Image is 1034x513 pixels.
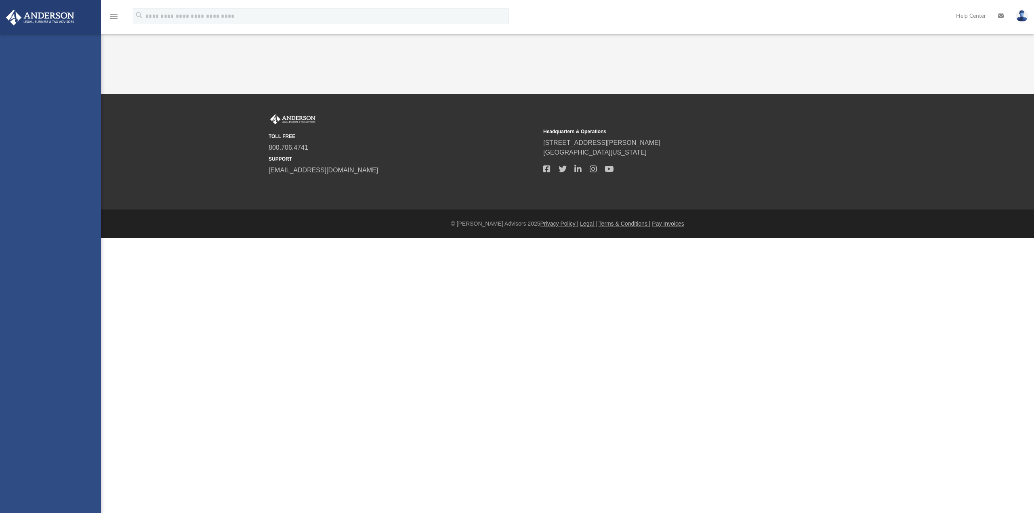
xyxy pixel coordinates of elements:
[652,220,684,227] a: Pay Invoices
[543,149,647,156] a: [GEOGRAPHIC_DATA][US_STATE]
[4,10,77,25] img: Anderson Advisors Platinum Portal
[109,15,119,21] a: menu
[543,139,660,146] a: [STREET_ADDRESS][PERSON_NAME]
[269,133,538,140] small: TOLL FREE
[269,144,308,151] a: 800.706.4741
[1016,10,1028,22] img: User Pic
[269,114,317,125] img: Anderson Advisors Platinum Portal
[109,11,119,21] i: menu
[580,220,597,227] a: Legal |
[599,220,651,227] a: Terms & Conditions |
[269,155,538,163] small: SUPPORT
[543,128,812,135] small: Headquarters & Operations
[540,220,579,227] a: Privacy Policy |
[135,11,144,20] i: search
[101,220,1034,228] div: © [PERSON_NAME] Advisors 2025
[269,167,378,174] a: [EMAIL_ADDRESS][DOMAIN_NAME]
